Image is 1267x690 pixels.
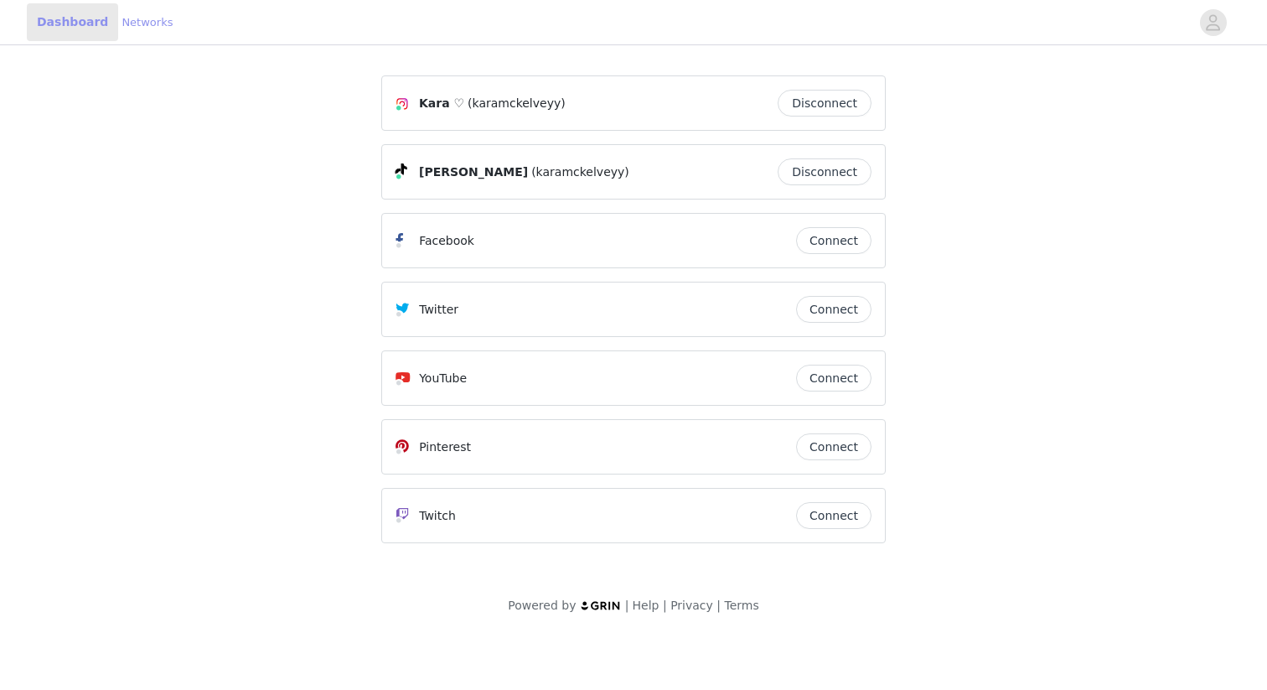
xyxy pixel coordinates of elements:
[663,599,667,612] span: |
[396,97,409,111] img: Instagram Icon
[796,365,871,392] button: Connect
[531,163,629,181] span: (karamckelveyy)
[419,438,471,456] p: Pinterest
[796,502,871,529] button: Connect
[580,600,622,611] img: logo
[419,507,456,525] p: Twitch
[27,3,118,41] a: Dashboard
[670,599,713,612] a: Privacy
[796,296,871,323] button: Connect
[508,599,576,612] span: Powered by
[724,599,758,612] a: Terms
[796,433,871,460] button: Connect
[1205,9,1221,36] div: avatar
[419,95,464,112] span: Kara ♡
[778,90,871,117] button: Disconnect
[625,599,629,612] span: |
[633,599,659,612] a: Help
[419,370,467,387] p: YouTube
[419,163,528,181] span: [PERSON_NAME]
[419,232,474,250] p: Facebook
[419,301,458,319] p: Twitter
[778,158,871,185] button: Disconnect
[468,95,566,112] span: (karamckelveyy)
[122,14,173,31] a: Networks
[716,599,721,612] span: |
[796,227,871,254] button: Connect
